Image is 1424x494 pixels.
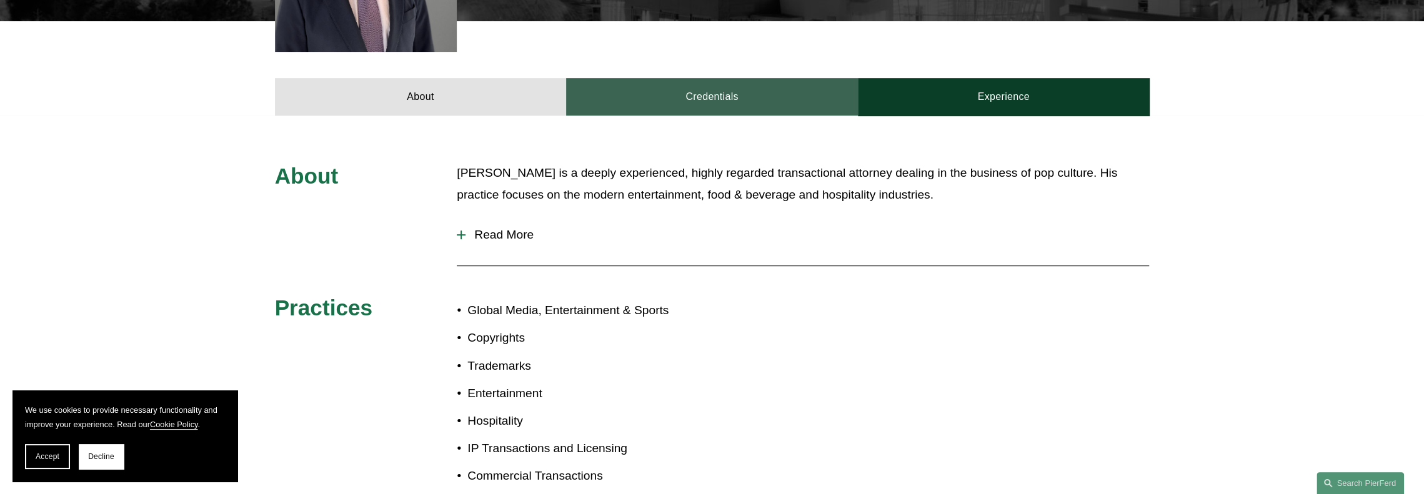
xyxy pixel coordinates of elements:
p: Commercial Transactions [467,465,712,487]
button: Accept [25,444,70,469]
p: Hospitality [467,410,712,432]
p: Copyrights [467,327,712,349]
p: Global Media, Entertainment & Sports [467,300,712,322]
a: Experience [858,78,1150,116]
button: Decline [79,444,124,469]
a: Cookie Policy [150,420,198,429]
p: We use cookies to provide necessary functionality and improve your experience. Read our . [25,403,225,432]
span: Practices [275,295,373,320]
span: Read More [466,228,1149,242]
button: Read More [457,219,1149,251]
span: Accept [36,452,59,461]
a: Credentials [566,78,858,116]
section: Cookie banner [12,390,237,482]
a: About [275,78,567,116]
p: Trademarks [467,355,712,377]
span: Decline [88,452,114,461]
p: Entertainment [467,383,712,405]
a: Search this site [1317,472,1404,494]
span: About [275,164,339,188]
p: IP Transactions and Licensing [467,438,712,460]
p: [PERSON_NAME] is a deeply experienced, highly regarded transactional attorney dealing in the busi... [457,162,1149,205]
